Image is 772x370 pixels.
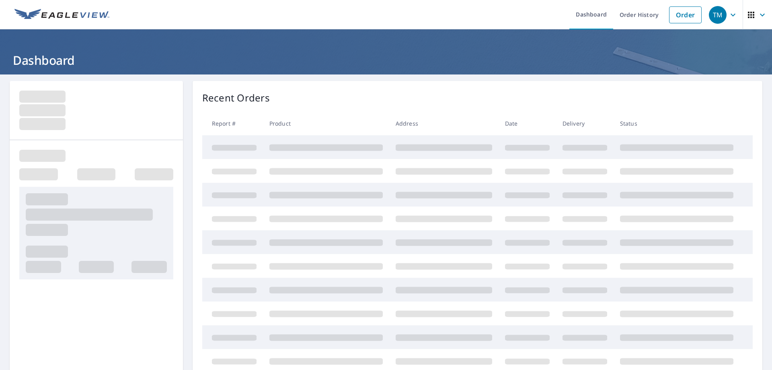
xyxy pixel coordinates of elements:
th: Product [263,112,389,135]
h1: Dashboard [10,52,762,68]
th: Address [389,112,499,135]
div: TM [709,6,727,24]
th: Date [499,112,556,135]
th: Delivery [556,112,614,135]
th: Report # [202,112,263,135]
p: Recent Orders [202,91,270,105]
img: EV Logo [14,9,109,21]
a: Order [669,6,702,23]
th: Status [614,112,740,135]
